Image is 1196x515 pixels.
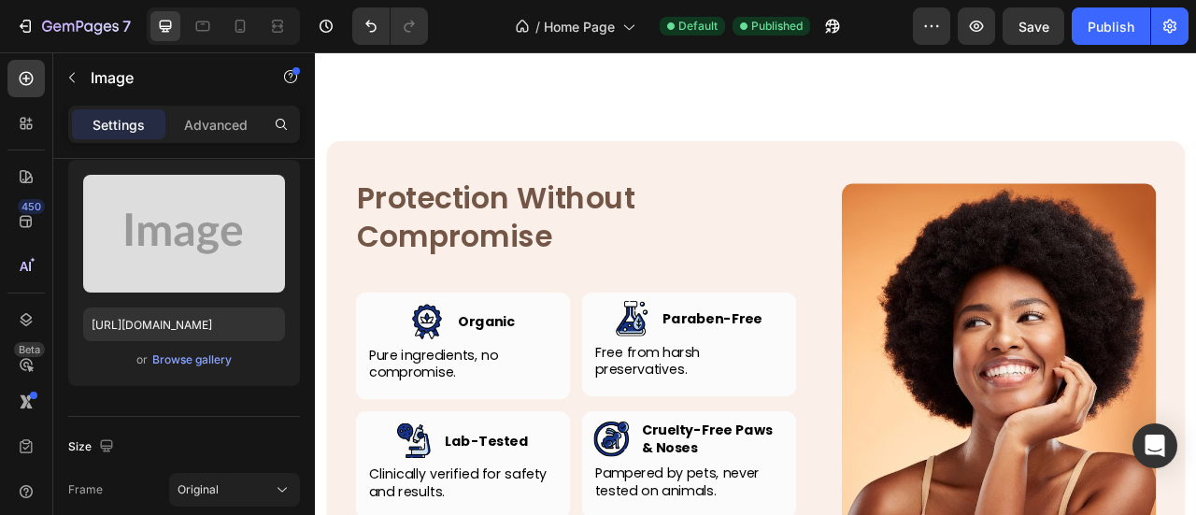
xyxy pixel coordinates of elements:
[1018,19,1049,35] span: Save
[1003,7,1064,45] button: Save
[678,18,718,35] span: Default
[68,435,118,460] div: Size
[68,481,103,498] label: Frame
[184,115,248,135] p: Advanced
[83,308,285,341] input: https://example.com/image.jpg
[354,469,399,514] img: gempages_581577637072208809-ec1e9ee5-6bd0-464a-9368-fc84c4025876.svg
[440,325,571,350] h3: Paraben-Free
[352,7,428,45] div: Undo/Redo
[93,115,145,135] p: Settings
[1072,7,1150,45] button: Publish
[7,7,139,45] button: 7
[1088,17,1134,36] div: Publish
[14,342,45,357] div: Beta
[356,370,595,414] p: Free from harsh preservatives.
[315,52,1196,515] iframe: Design area
[152,351,232,368] div: Browse gallery
[751,18,803,35] span: Published
[91,66,249,89] p: Image
[136,349,148,371] span: or
[83,175,285,293] img: preview-image
[163,481,272,507] h3: Lab-Tested
[178,481,219,498] span: Original
[414,467,597,515] h3: Cruelty-Free Paws & Noses
[535,17,540,36] span: /
[380,316,425,361] img: gempages_581577637072208809-d1f5a488-bac7-46e8-bdc3-eb4fac0608f4.svg
[1132,423,1177,468] div: Open Intercom Messenger
[169,473,300,507] button: Original
[122,15,131,37] p: 7
[544,17,615,36] span: Home Page
[18,199,45,214] div: 450
[151,350,233,369] button: Browse gallery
